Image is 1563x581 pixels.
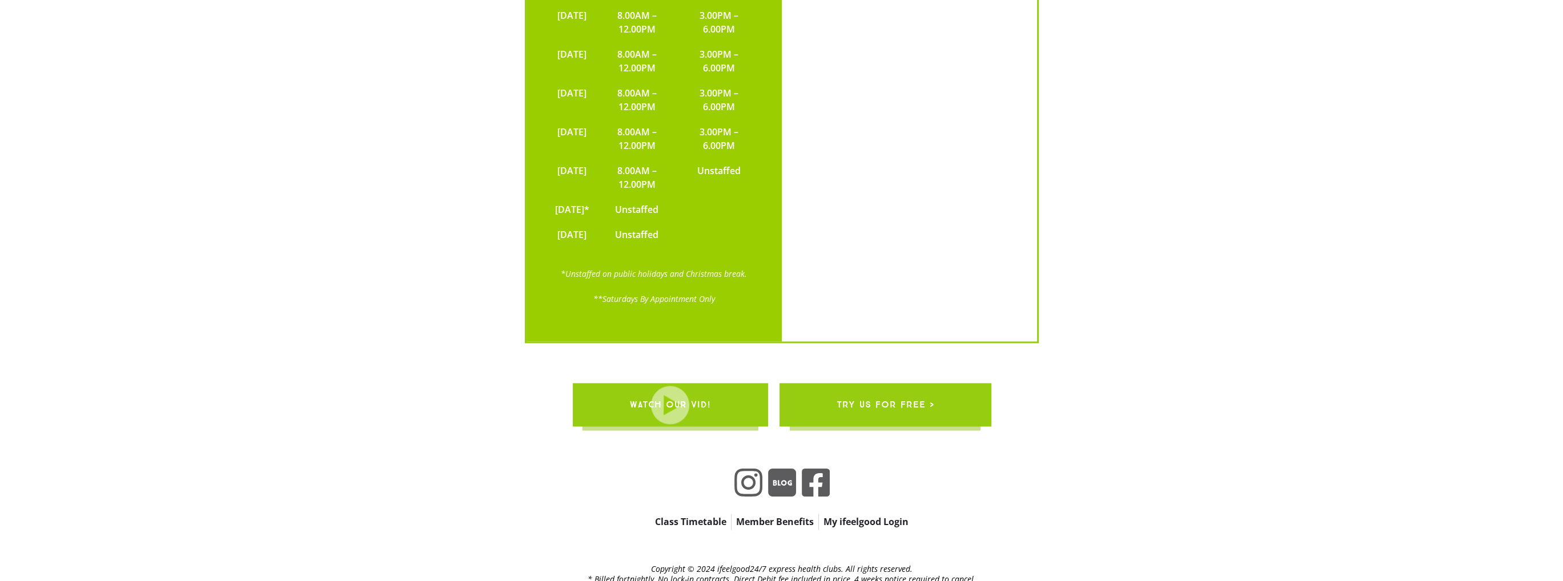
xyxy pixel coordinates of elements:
[819,514,913,530] a: My ifeelgood Login
[595,80,680,119] td: 8.00AM – 12.00PM
[572,383,768,426] a: WATCH OUR VID!
[593,293,715,304] a: **Saturdays By Appointment Only
[679,3,758,42] td: 3.00PM – 6.00PM
[595,3,680,42] td: 8.00AM – 12.00PM
[595,197,680,222] td: Unstaffed
[595,42,680,80] td: 8.00AM – 12.00PM
[595,222,680,247] td: Unstaffed
[629,389,710,421] span: WATCH OUR VID!
[549,80,595,119] td: [DATE]
[836,389,934,421] span: try us for free >
[679,80,758,119] td: 3.00PM – 6.00PM
[650,514,731,530] a: Class Timetable
[549,42,595,80] td: [DATE]
[679,42,758,80] td: 3.00PM – 6.00PM
[549,3,595,42] td: [DATE]
[588,514,976,530] nav: apbct__label_id__gravity_form
[595,119,680,158] td: 8.00AM – 12.00PM
[549,158,595,197] td: [DATE]
[595,158,680,197] td: 8.00AM – 12.00PM
[732,514,818,530] a: Member Benefits
[679,119,758,158] td: 3.00PM – 6.00PM
[549,119,595,158] td: [DATE]
[561,268,747,279] a: *Unstaffed on public holidays and Christmas break.
[779,383,991,426] a: try us for free >
[679,158,758,197] td: Unstaffed
[549,197,595,222] td: [DATE]*
[549,222,595,247] td: [DATE]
